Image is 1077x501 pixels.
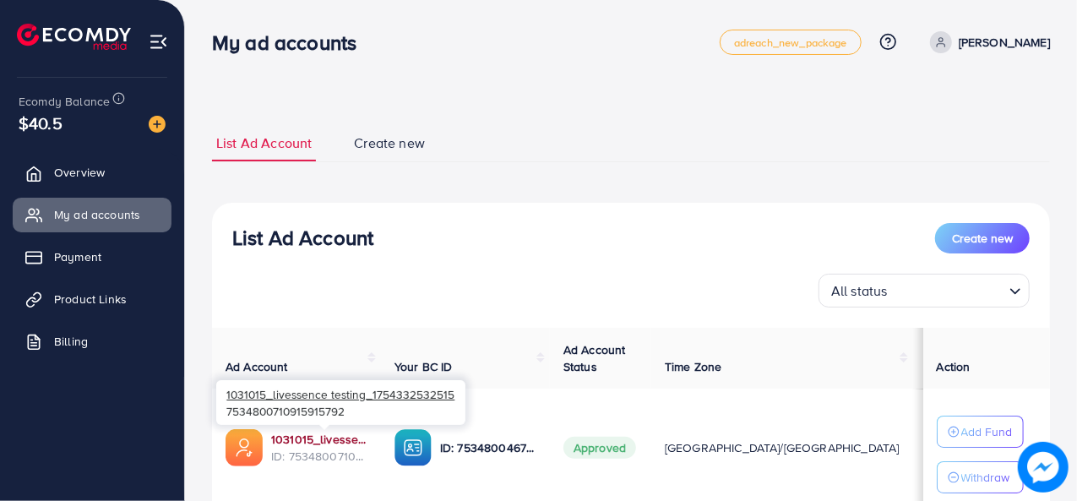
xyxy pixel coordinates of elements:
[226,358,288,375] span: Ad Account
[923,31,1050,53] a: [PERSON_NAME]
[216,133,312,153] span: List Ad Account
[828,279,891,303] span: All status
[19,111,63,135] span: $40.5
[54,291,127,308] span: Product Links
[13,198,171,231] a: My ad accounts
[13,155,171,189] a: Overview
[54,164,105,181] span: Overview
[212,30,370,55] h3: My ad accounts
[665,439,900,456] span: [GEOGRAPHIC_DATA]/[GEOGRAPHIC_DATA]
[1018,442,1069,493] img: image
[935,223,1030,253] button: Create new
[226,429,263,466] img: ic-ads-acc.e4c84228.svg
[271,431,367,448] a: 1031015_livessence testing_1754332532515
[354,133,425,153] span: Create new
[216,380,465,425] div: 7534800710915915792
[819,274,1030,308] div: Search for option
[734,37,847,48] span: adreach_new_package
[226,386,454,402] span: 1031015_livessence testing_1754332532515
[149,32,168,52] img: menu
[271,448,367,465] span: ID: 7534800710915915792
[232,226,373,250] h3: List Ad Account
[959,32,1050,52] p: [PERSON_NAME]
[937,461,1024,493] button: Withdraw
[720,30,862,55] a: adreach_new_package
[952,230,1013,247] span: Create new
[13,282,171,316] a: Product Links
[563,437,636,459] span: Approved
[149,116,166,133] img: image
[961,422,1013,442] p: Add Fund
[563,341,626,375] span: Ad Account Status
[961,467,1010,487] p: Withdraw
[937,358,971,375] span: Action
[13,240,171,274] a: Payment
[19,93,110,110] span: Ecomdy Balance
[893,275,1003,303] input: Search for option
[440,438,536,458] p: ID: 7534800467637944336
[13,324,171,358] a: Billing
[54,248,101,265] span: Payment
[17,24,131,50] img: logo
[394,429,432,466] img: ic-ba-acc.ded83a64.svg
[937,416,1024,448] button: Add Fund
[54,206,140,223] span: My ad accounts
[54,333,88,350] span: Billing
[394,358,453,375] span: Your BC ID
[665,358,721,375] span: Time Zone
